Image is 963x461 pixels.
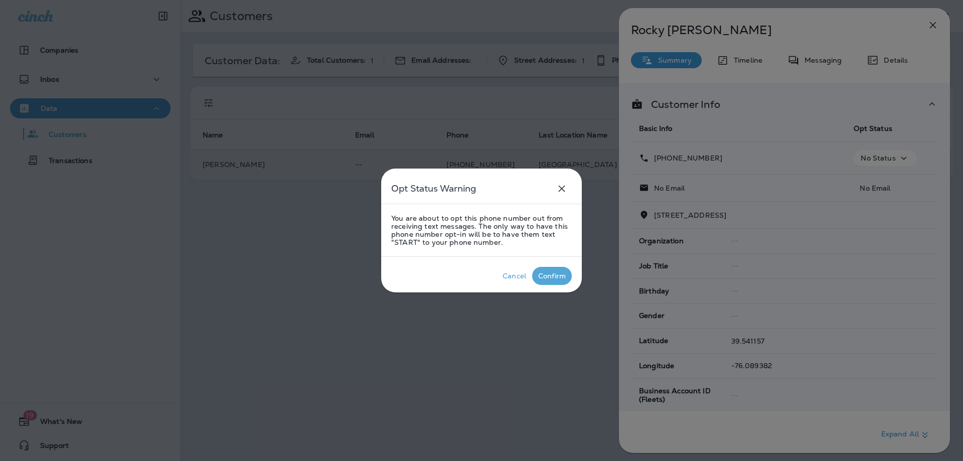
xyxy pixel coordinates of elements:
[497,267,532,285] button: Cancel
[532,267,572,285] button: Confirm
[538,272,566,280] div: Confirm
[503,272,526,280] div: Cancel
[391,214,572,246] p: You are about to opt this phone number out from receiving text messages. The only way to have thi...
[391,181,476,197] h5: Opt Status Warning
[552,179,572,199] button: close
